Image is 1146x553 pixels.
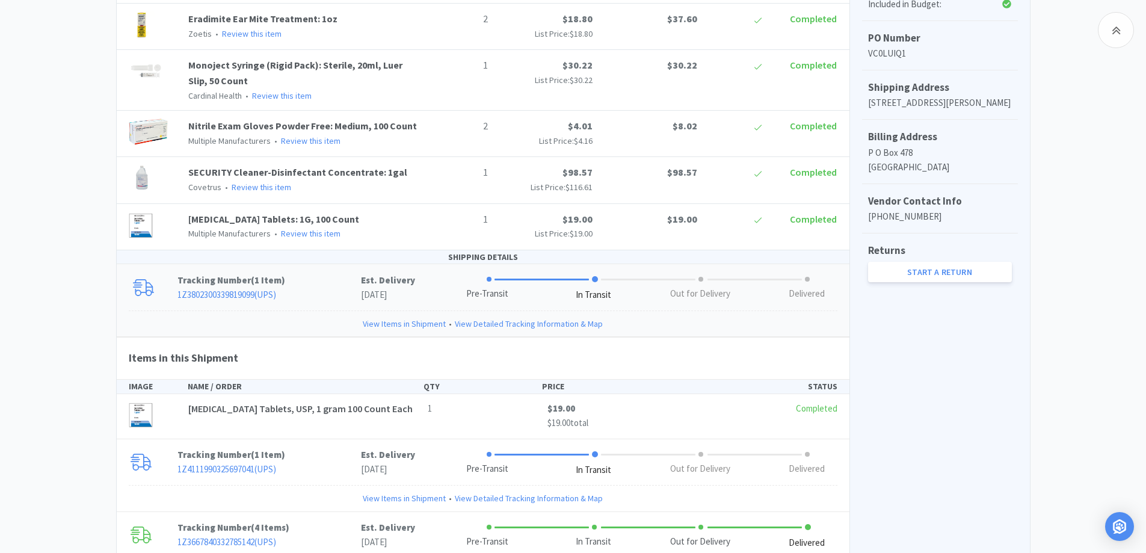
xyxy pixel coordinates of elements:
span: $116.61 [565,182,593,193]
a: Monoject Syringe (Rigid Pack): Sterile, 20ml, Luer Slip, 50 Count [188,59,402,87]
p: Est. Delivery [361,448,415,462]
span: $8.02 [673,120,697,132]
a: Eradimite Ear Mite Treatment: 1oz [188,13,337,25]
span: • [214,28,220,39]
span: Covetrus [188,182,221,193]
span: $37.60 [667,13,697,25]
a: Review this item [281,135,340,146]
p: [GEOGRAPHIC_DATA] [868,160,1012,175]
p: 2 [428,11,488,27]
a: Review this item [281,228,340,239]
p: Est. Delivery [361,273,415,288]
span: Cardinal Health [188,90,242,101]
div: STATUS [660,380,837,393]
a: Review this item [222,28,282,39]
span: 1 Item [254,449,282,460]
span: Completed [790,166,837,178]
div: Pre-Transit [466,287,508,301]
span: • [244,90,250,101]
div: Delivered [789,536,825,550]
img: 2d2c2f9fb85644bdbf733c9c84ab61fe_813448.png [129,401,155,428]
a: View Detailed Tracking Information & Map [455,492,603,505]
span: $30.22 [570,75,593,85]
div: In Transit [576,288,611,302]
p: Est. Delivery [361,521,415,535]
span: $98.57 [667,166,697,178]
img: d4bbd85457b94a2cad199c4392af9748_473155.png [129,165,155,191]
p: Tracking Number ( ) [177,448,361,462]
p: total [547,416,658,430]
span: Completed [790,213,837,225]
span: $19.00 [562,213,593,225]
h4: Items in this Shipment [117,338,849,379]
span: Completed [790,59,837,71]
p: [PHONE_NUMBER] [868,209,1012,224]
span: • [273,228,279,239]
a: View Detailed Tracking Information & Map [455,317,603,330]
div: IMAGE [129,380,188,393]
span: Completed [796,403,837,414]
h5: Returns [868,243,1012,259]
p: 1 [428,165,488,181]
p: List Price: [498,27,593,40]
a: SECURITY Cleaner-Disinfectant Concentrate: 1gal [188,166,407,178]
div: SHIPPING DETAILS [117,250,849,264]
div: NAME / ORDER [188,380,424,393]
p: 2 [428,119,488,134]
div: Out for Delivery [670,462,730,476]
span: Zoetis [188,28,212,39]
p: P O Box 478 [868,146,1012,160]
h5: Shipping Address [868,79,1012,96]
span: Multiple Manufacturers [188,135,271,146]
span: $30.22 [562,59,593,71]
a: 1Z4111990325697041(UPS) [177,463,276,475]
span: • [446,492,455,505]
span: $4.01 [568,120,593,132]
img: 584df2c2438e40efaccca39723ed6263_28429.png [129,58,168,84]
span: • [273,135,279,146]
a: 1Z3667840332785142(UPS) [177,536,276,548]
span: • [223,182,230,193]
a: Nitrile Exam Gloves Powder Free: Medium, 100 Count [188,120,417,132]
p: 1 [428,401,538,416]
div: QTY [424,380,541,393]
span: $4.16 [574,135,593,146]
span: Completed [790,120,837,132]
p: [DATE] [361,288,415,302]
p: Tracking Number ( ) [177,521,361,535]
p: [DATE] [361,535,415,549]
div: In Transit [576,535,611,549]
span: Multiple Manufacturers [188,228,271,239]
span: $18.80 [562,13,593,25]
div: Pre-Transit [466,535,508,549]
a: [MEDICAL_DATA] Tablets: 1G, 100 Count [188,213,359,225]
span: [MEDICAL_DATA] Tablets, USP, 1 gram 100 Count Each [188,403,413,415]
div: Out for Delivery [670,535,730,549]
p: List Price: [498,73,593,87]
img: 7d4d1283f138468b9f9213bc77d1bc00_377243.png [129,119,168,145]
span: Completed [790,13,837,25]
span: $98.57 [562,166,593,178]
h5: PO Number [868,30,1012,46]
p: [DATE] [361,462,415,477]
a: View Items in Shipment [363,492,446,505]
span: 1 Item [254,274,282,286]
p: List Price: [498,134,593,147]
p: VC0LUIQ1 [868,46,1012,61]
div: In Transit [576,463,611,477]
span: $18.80 [570,28,593,39]
div: Open Intercom Messenger [1105,512,1134,541]
div: PRICE [542,380,660,393]
a: Start a Return [868,262,1012,282]
span: $19.00 [570,228,593,239]
span: • [446,317,455,330]
h5: Vendor Contact Info [868,193,1012,209]
p: 1 [428,212,488,227]
div: Out for Delivery [670,287,730,301]
p: 1 [428,58,488,73]
a: Review this item [252,90,312,101]
span: $19.00 [547,417,570,428]
p: List Price: [498,181,593,194]
div: Delivered [789,287,825,301]
div: Pre-Transit [466,462,508,476]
